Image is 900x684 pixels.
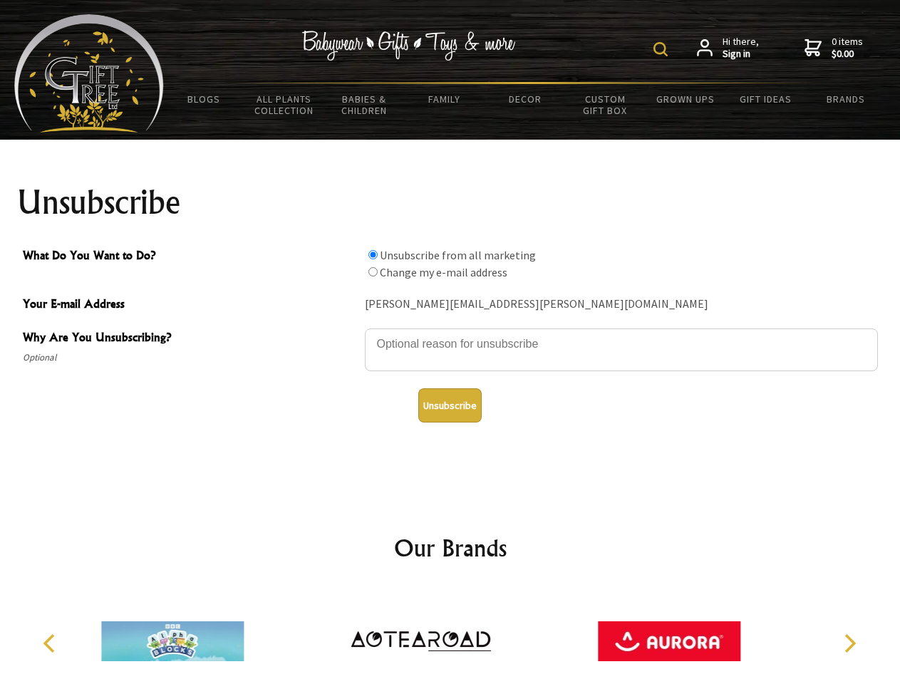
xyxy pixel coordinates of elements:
[805,36,863,61] a: 0 items$0.00
[36,628,67,659] button: Previous
[324,84,405,125] a: Babies & Children
[723,48,759,61] strong: Sign in
[806,84,886,114] a: Brands
[405,84,485,114] a: Family
[23,328,358,349] span: Why Are You Unsubscribing?
[485,84,565,114] a: Decor
[368,250,378,259] input: What Do You Want to Do?
[723,36,759,61] span: Hi there,
[380,248,536,262] label: Unsubscribe from all marketing
[418,388,482,423] button: Unsubscribe
[365,328,878,371] textarea: Why Are You Unsubscribing?
[244,84,325,125] a: All Plants Collection
[365,294,878,316] div: [PERSON_NAME][EMAIL_ADDRESS][PERSON_NAME][DOMAIN_NAME]
[725,84,806,114] a: Gift Ideas
[380,265,507,279] label: Change my e-mail address
[368,267,378,276] input: What Do You Want to Do?
[834,628,865,659] button: Next
[832,35,863,61] span: 0 items
[29,531,872,565] h2: Our Brands
[645,84,725,114] a: Grown Ups
[164,84,244,114] a: BLOGS
[653,42,668,56] img: product search
[17,185,884,219] h1: Unsubscribe
[23,295,358,316] span: Your E-mail Address
[302,31,516,61] img: Babywear - Gifts - Toys & more
[697,36,759,61] a: Hi there,Sign in
[832,48,863,61] strong: $0.00
[23,349,358,366] span: Optional
[23,247,358,267] span: What Do You Want to Do?
[565,84,646,125] a: Custom Gift Box
[14,14,164,133] img: Babyware - Gifts - Toys and more...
